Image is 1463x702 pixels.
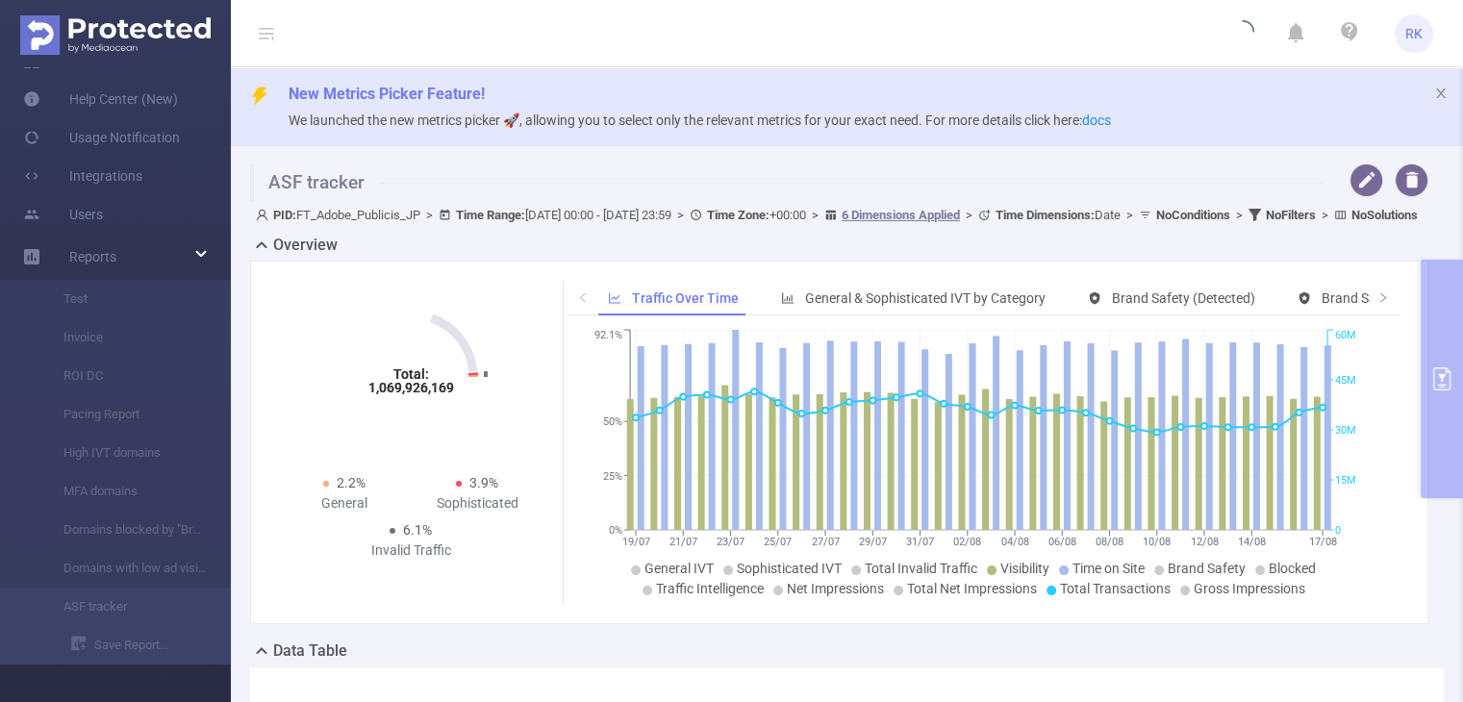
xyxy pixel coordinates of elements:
span: New Metrics Picker Feature! [289,85,485,103]
div: Sophisticated [411,493,543,514]
span: Net Impressions [787,581,884,596]
b: Time Dimensions : [996,208,1095,222]
div: General [278,493,411,514]
a: Reports [69,238,116,276]
b: No Filters [1266,208,1316,222]
tspan: 0% [609,524,622,537]
span: General & Sophisticated IVT by Category [805,290,1046,306]
span: We launched the new metrics picker 🚀, allowing you to select only the relevant metrics for your e... [289,113,1111,128]
a: Users [23,195,103,234]
i: icon: loading [1231,20,1254,47]
span: > [1230,208,1249,222]
tspan: 25/07 [764,536,792,548]
div: Invalid Traffic [344,540,477,561]
u: 6 Dimensions Applied [842,208,960,222]
tspan: 0 [1335,524,1341,537]
b: No Conditions [1156,208,1230,222]
span: Date [996,208,1121,222]
tspan: 23/07 [717,536,744,548]
span: > [1316,208,1334,222]
i: icon: bar-chart [781,291,795,305]
span: 6.1% [403,522,432,538]
tspan: 27/07 [811,536,839,548]
button: icon: close [1434,83,1448,104]
tspan: 19/07 [621,536,649,548]
span: Brand Safety (Blocked) [1322,290,1459,306]
span: > [960,208,978,222]
tspan: 60M [1335,330,1356,342]
tspan: 15M [1335,474,1356,487]
tspan: 12/08 [1190,536,1218,548]
span: Total Transactions [1060,581,1171,596]
a: Usage Notification [23,118,180,157]
span: Time on Site [1072,561,1145,576]
tspan: 04/08 [1000,536,1028,548]
span: Brand Safety (Detected) [1112,290,1255,306]
tspan: 21/07 [668,536,696,548]
span: > [806,208,824,222]
a: Integrations [23,157,142,195]
span: Traffic Over Time [632,290,739,306]
tspan: 31/07 [906,536,934,548]
span: 3.9% [469,475,498,490]
img: Protected Media [20,15,211,55]
b: Time Zone: [707,208,769,222]
i: icon: user [256,209,273,221]
tspan: 06/08 [1047,536,1075,548]
h1: ASF tracker [250,163,1323,202]
a: docs [1082,113,1111,128]
i: icon: close [1434,87,1448,100]
tspan: 50% [603,415,622,428]
tspan: 1,069,926,169 [368,380,454,395]
tspan: 92.1% [594,330,622,342]
span: Brand Safety [1168,561,1246,576]
i: icon: thunderbolt [250,87,269,106]
h2: Data Table [273,639,347,663]
span: Total Net Impressions [907,581,1037,596]
i: icon: left [577,291,589,303]
tspan: 45M [1335,374,1356,387]
span: General IVT [644,561,714,576]
span: > [420,208,439,222]
span: 2.2% [337,475,366,490]
tspan: 17/08 [1308,536,1336,548]
tspan: 02/08 [953,536,981,548]
b: Time Range: [456,208,525,222]
span: Gross Impressions [1194,581,1305,596]
span: Sophisticated IVT [737,561,842,576]
tspan: 29/07 [858,536,886,548]
span: Traffic Intelligence [656,581,764,596]
span: > [1121,208,1139,222]
i: icon: right [1377,291,1389,303]
tspan: 25% [603,470,622,483]
span: FT_Adobe_Publicis_JP [DATE] 00:00 - [DATE] 23:59 +00:00 [256,208,1418,222]
span: > [671,208,690,222]
b: No Solutions [1351,208,1418,222]
tspan: 30M [1335,424,1356,437]
tspan: 10/08 [1143,536,1171,548]
span: Visibility [1000,561,1049,576]
h2: Overview [273,234,338,257]
span: Reports [69,249,116,264]
span: RK [1405,14,1423,53]
a: Help Center (New) [23,80,178,118]
tspan: 08/08 [1096,536,1123,548]
span: Blocked [1269,561,1316,576]
i: icon: line-chart [608,291,621,305]
tspan: 14/08 [1237,536,1265,548]
tspan: Total: [393,366,429,382]
span: Total Invalid Traffic [865,561,977,576]
b: PID: [273,208,296,222]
